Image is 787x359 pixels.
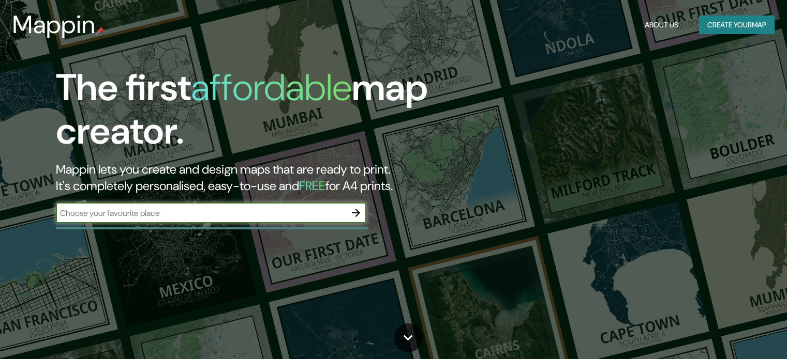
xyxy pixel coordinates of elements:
h1: affordable [191,64,352,112]
h1: The first map creator. [56,66,450,161]
img: mappin-pin [96,27,104,35]
h3: Mappin [12,10,96,39]
input: Choose your favourite place [56,207,346,219]
button: About Us [641,15,682,35]
h2: Mappin lets you create and design maps that are ready to print. It's completely personalised, eas... [56,161,450,194]
h5: FREE [299,178,325,194]
button: Create yourmap [699,15,775,35]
